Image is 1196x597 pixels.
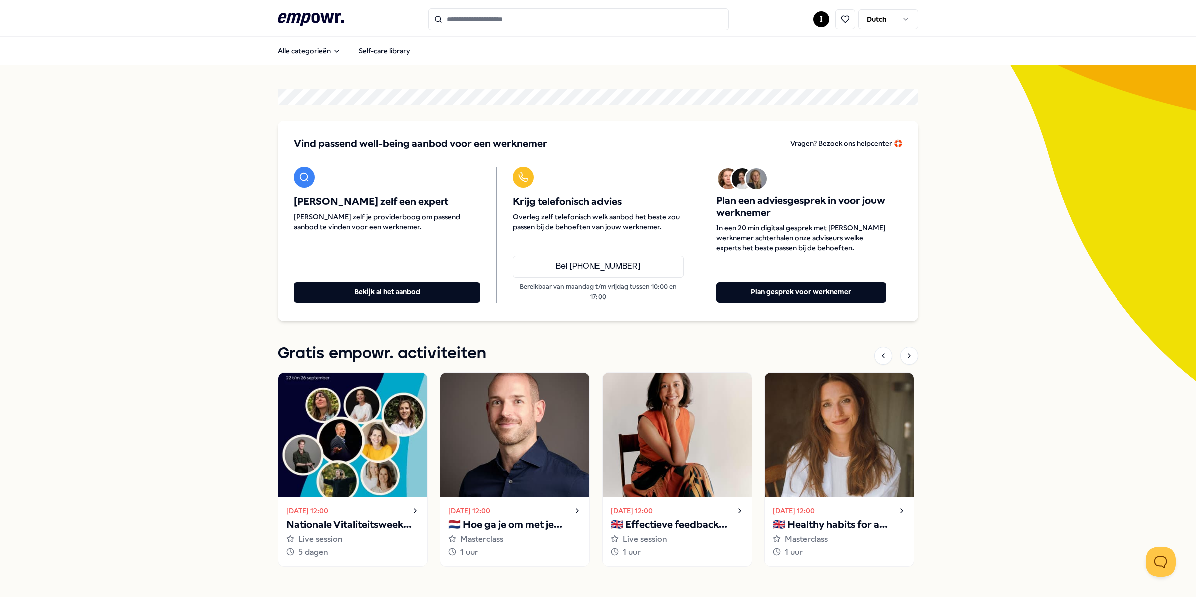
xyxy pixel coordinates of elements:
[790,137,902,151] a: Vragen? Bezoek ons helpcenter 🛟
[716,223,886,253] span: In een 20 min digitaal gesprek met [PERSON_NAME] werknemer achterhalen onze adviseurs welke exper...
[286,533,419,546] div: Live session
[513,256,683,278] a: Bel [PHONE_NUMBER]
[602,372,752,567] a: [DATE] 12:00🇬🇧 Effectieve feedback geven en ontvangenLive session1 uur
[513,196,683,208] span: Krijg telefonisch advies
[764,372,914,567] a: [DATE] 12:00🇬🇧 Healthy habits for a stress-free start to the yearMasterclass1 uur
[286,505,328,516] time: [DATE] 12:00
[513,212,683,232] span: Overleg zelf telefonisch welk aanbod het beste zou passen bij de behoeften van jouw werknemer.
[286,517,419,533] p: Nationale Vitaliteitsweek 2025
[513,282,683,303] p: Bereikbaar van maandag t/m vrijdag tussen 10:00 en 17:00
[440,373,589,497] img: activity image
[351,41,418,61] a: Self-care library
[294,282,480,303] button: Bekijk al het aanbod
[1146,547,1176,577] iframe: Help Scout Beacon - Open
[716,282,886,303] button: Plan gesprek voor werknemer
[440,372,590,567] a: [DATE] 12:00🇳🇱 Hoe ga je om met je innerlijke criticus?Masterclass1 uur
[773,517,906,533] p: 🇬🇧 Healthy habits for a stress-free start to the year
[278,372,428,567] a: [DATE] 12:00Nationale Vitaliteitsweek 2025Live session5 dagen
[448,505,490,516] time: [DATE] 12:00
[270,41,418,61] nav: Main
[294,196,480,208] span: [PERSON_NAME] zelf een expert
[773,505,815,516] time: [DATE] 12:00
[716,195,886,219] span: Plan een adviesgesprek in voor jouw werknemer
[278,341,486,366] h1: Gratis empowr. activiteiten
[611,533,744,546] div: Live session
[448,533,581,546] div: Masterclass
[428,8,729,30] input: Search for products, categories or subcategories
[611,517,744,533] p: 🇬🇧 Effectieve feedback geven en ontvangen
[718,168,739,189] img: Avatar
[790,139,902,147] span: Vragen? Bezoek ons helpcenter 🛟
[773,533,906,546] div: Masterclass
[294,212,480,232] span: [PERSON_NAME] zelf je providerboog om passend aanbod te vinden voor een werknemer.
[813,11,829,27] button: I
[746,168,767,189] img: Avatar
[773,546,906,559] div: 1 uur
[603,373,752,497] img: activity image
[732,168,753,189] img: Avatar
[278,373,427,497] img: activity image
[611,546,744,559] div: 1 uur
[448,517,581,533] p: 🇳🇱 Hoe ga je om met je innerlijke criticus?
[448,546,581,559] div: 1 uur
[294,137,547,151] span: Vind passend well-being aanbod voor een werknemer
[611,505,653,516] time: [DATE] 12:00
[765,373,914,497] img: activity image
[270,41,349,61] button: Alle categorieën
[286,546,419,559] div: 5 dagen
